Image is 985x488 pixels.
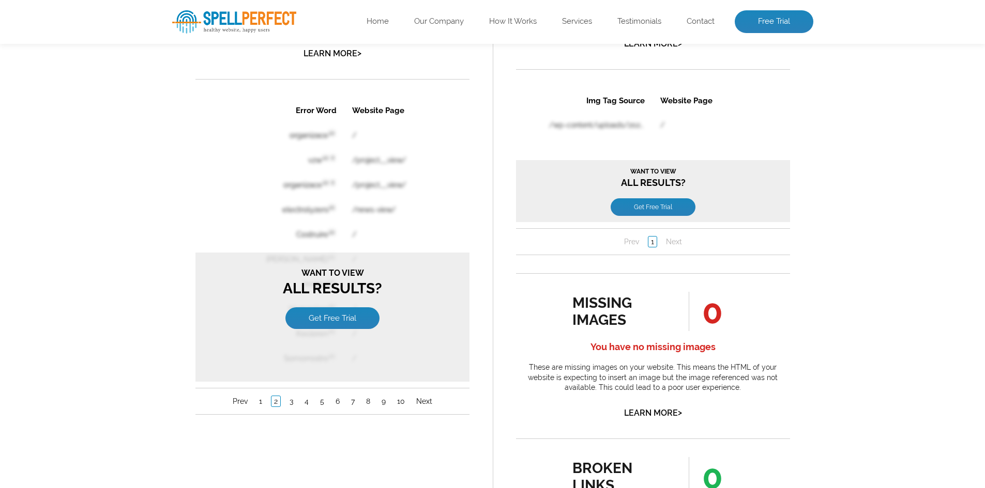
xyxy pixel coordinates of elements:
a: Home [367,17,389,27]
a: Next [218,298,239,309]
a: 7 [153,298,162,309]
h4: You have no missing images [516,339,790,355]
th: Website Page [149,1,247,25]
a: Learn More> [624,408,682,418]
a: Learn More> [304,49,361,58]
span: Want to view [5,80,269,87]
a: 1 [61,298,69,309]
a: 6 [138,298,147,309]
div: missing images [572,294,666,328]
a: Get Free Trial [95,111,179,128]
span: > [357,46,361,60]
p: These are missing images on your website. This means the HTML of your website is expecting to ins... [516,363,790,393]
a: 5 [122,298,131,309]
a: Our Company [414,17,464,27]
span: > [678,405,682,420]
a: 3 [92,298,100,309]
img: SpellPerfect [172,10,296,34]
a: 2 [75,298,85,309]
a: 10 [199,298,212,309]
a: Services [562,17,592,27]
a: Free Trial [735,10,813,33]
a: 9 [184,298,193,309]
a: Testimonials [617,17,661,27]
a: Learn More> [624,39,682,49]
a: 4 [107,298,116,309]
a: Get Free Trial [90,210,184,231]
th: Error Word [27,1,148,25]
th: Website Page [137,1,219,25]
a: Prev [35,298,55,309]
a: 1 [132,148,141,160]
h3: All Results? [5,80,269,100]
a: Contact [687,17,715,27]
th: Img Tag Source [1,1,136,25]
h3: All Results? [5,170,269,199]
a: How It Works [489,17,537,27]
span: 0 [689,292,723,331]
span: Want to view [5,170,269,180]
a: 8 [168,298,177,309]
